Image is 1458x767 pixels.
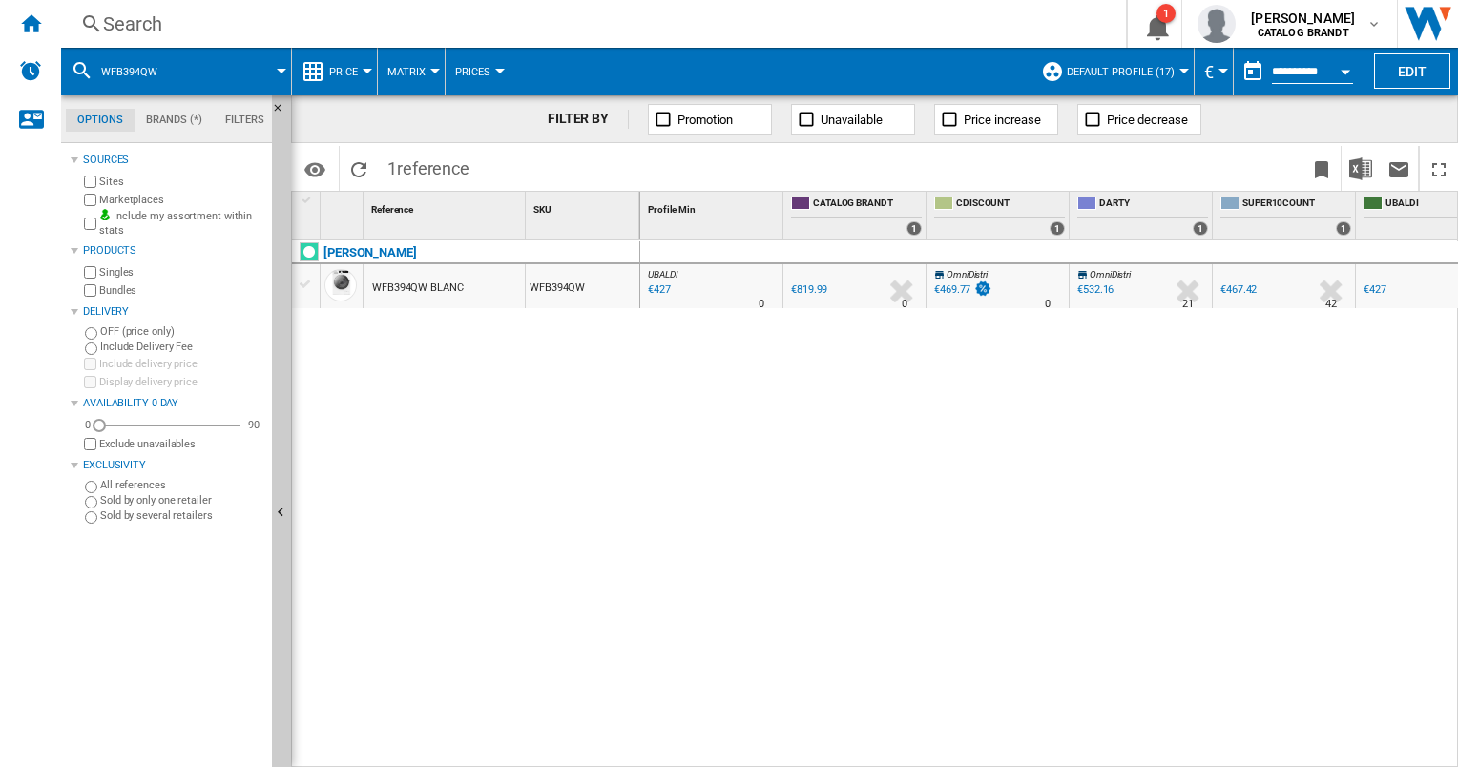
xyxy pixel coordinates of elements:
button: Maximize [1420,146,1458,191]
span: DARTY [1099,197,1208,213]
div: Delivery Time : 42 days [1325,295,1337,314]
div: 90 [243,418,264,432]
button: Bookmark this report [1302,146,1341,191]
span: OmniDistri [1090,269,1131,280]
span: Price [329,66,358,78]
div: Delivery [83,304,264,320]
label: Sold by only one retailer [100,493,264,508]
button: Prices [455,48,500,95]
div: 0 [80,418,95,432]
span: Matrix [387,66,426,78]
span: OmniDistri [947,269,988,280]
button: Download in Excel [1342,146,1380,191]
label: Display delivery price [99,375,264,389]
b: CATALOG BRANDT [1258,27,1349,39]
span: [PERSON_NAME] [1251,9,1355,28]
button: Default profile (17) [1067,48,1184,95]
input: Bundles [84,284,96,297]
input: Include Delivery Fee [85,342,97,355]
input: Display delivery price [84,438,96,450]
div: Sort None [530,192,639,221]
div: Profile Min Sort None [644,192,782,221]
div: Price [302,48,367,95]
div: CDISCOUNT 1 offers sold by CDISCOUNT [930,192,1069,239]
div: €467.42 [1220,283,1257,296]
div: 1 offers sold by CDISCOUNT [1050,221,1065,236]
div: €819.99 [791,283,827,296]
input: Sold by only one retailer [85,496,97,508]
div: WFB394QW [526,264,639,308]
div: WFB394QW [71,48,281,95]
button: Edit [1374,53,1450,89]
span: Promotion [677,113,733,127]
input: Sold by several retailers [85,511,97,524]
button: Unavailable [791,104,915,135]
button: md-calendar [1234,52,1272,91]
div: CATALOG BRANDT 1 offers sold by CATALOG BRANDT [787,192,926,239]
img: excel-24x24.png [1349,157,1372,180]
span: SUPER10COUNT [1242,197,1351,213]
label: Sold by several retailers [100,508,264,523]
div: SKU Sort None [530,192,639,221]
button: Promotion [648,104,772,135]
div: 1 offers sold by SUPER10COUNT [1336,221,1351,236]
div: FILTER BY [548,110,629,129]
div: Delivery Time : 0 day [1045,295,1051,314]
img: alerts-logo.svg [19,59,42,82]
div: Delivery Time : 0 day [759,295,764,314]
div: Sort None [367,192,525,221]
div: 1 offers sold by DARTY [1193,221,1208,236]
span: CDISCOUNT [956,197,1065,213]
span: reference [397,158,469,178]
div: €819.99 [788,280,827,300]
button: Price [329,48,367,95]
div: Delivery Time : 21 days [1182,295,1194,314]
input: OFF (price only) [85,327,97,340]
div: Sort None [324,192,363,221]
input: All references [85,481,97,493]
img: profile.jpg [1198,5,1236,43]
input: Include delivery price [84,358,96,370]
span: Price increase [964,113,1041,127]
button: € [1204,48,1223,95]
span: UBALDI [648,269,677,280]
img: promotionV3.png [973,280,992,297]
div: €532.16 [1077,283,1114,296]
div: €467.42 [1218,280,1257,300]
div: DARTY 1 offers sold by DARTY [1073,192,1212,239]
div: Last updated : Thursday, 18 September 2025 04:36 [645,280,671,300]
button: Open calendar [1328,52,1363,86]
div: Reference Sort None [367,192,525,221]
label: Include my assortment within stats [99,209,264,238]
div: Sort None [644,192,782,221]
div: WFB394QW BLANC [372,266,464,310]
div: SUPER10COUNT 1 offers sold by SUPER10COUNT [1217,192,1355,239]
input: Include my assortment within stats [84,212,96,236]
label: OFF (price only) [100,324,264,339]
md-menu: Currency [1195,48,1234,95]
input: Marketplaces [84,194,96,206]
label: Exclude unavailables [99,437,264,451]
div: Search [103,10,1076,37]
md-tab-item: Brands (*) [135,109,214,132]
span: Profile Min [648,204,696,215]
span: Prices [455,66,490,78]
input: Singles [84,266,96,279]
button: Send this report by email [1380,146,1418,191]
button: Matrix [387,48,435,95]
div: €427 [1364,283,1386,296]
input: Display delivery price [84,376,96,388]
span: WFB394QW [101,66,157,78]
div: Sources [83,153,264,168]
label: Bundles [99,283,264,298]
div: 1 [1156,4,1176,23]
label: Include Delivery Fee [100,340,264,354]
button: Reload [340,146,378,191]
span: Default profile (17) [1067,66,1175,78]
md-tab-item: Filters [214,109,276,132]
label: Include delivery price [99,357,264,371]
